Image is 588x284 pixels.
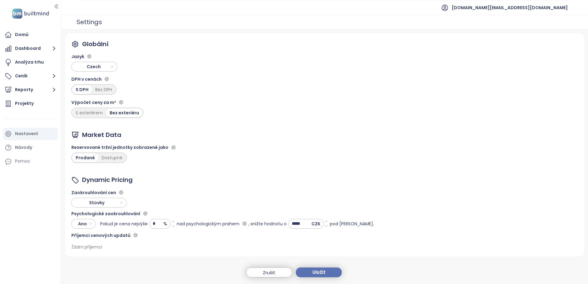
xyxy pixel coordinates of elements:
button: Zrušit [246,267,292,277]
div: Pomoc [15,157,30,165]
a: Návody [3,142,58,154]
a: Nastavení [3,128,58,140]
span: , snižte hodnotu o [248,220,287,227]
div: Výpočet ceny za m² [71,99,143,106]
div: Market Data [82,130,121,140]
div: Psychologické zaokrouhlování [71,210,374,217]
a: Analýza trhu [3,56,58,68]
span: CZK [311,220,320,227]
span: % [163,220,167,227]
span: pod [PERSON_NAME]. [330,220,374,227]
div: DPH v cenách [71,76,143,83]
span: Uložit [312,269,326,276]
div: Zaokrouhlování cen [71,189,374,196]
img: logo [10,7,51,20]
div: S exteriérem [72,109,106,117]
div: S DPH [72,85,92,94]
div: Projekty [15,100,34,107]
a: Domů [3,29,58,41]
div: Bez DPH [92,85,115,94]
div: Návody [15,144,32,151]
span: [DOMAIN_NAME][EMAIL_ADDRESS][DOMAIN_NAME] [452,0,568,15]
div: Prodané [72,153,98,162]
div: Analýza trhu [15,58,44,66]
div: Žádní příjemci [71,244,102,250]
div: Bez exteriéru [106,109,142,117]
button: Uložit [296,267,342,277]
span: Zrušit [263,269,275,276]
div: Settings [77,16,102,28]
span: Czech [73,62,116,71]
button: Reporty [3,84,58,96]
div: Dostupné [98,153,126,162]
div: Rezervované tržní jednotky zobrazené jako [71,144,177,151]
button: Ceník [3,70,58,82]
div: Nastavení [15,130,38,138]
span: Stovky [73,198,123,207]
div: Pomoc [3,155,58,168]
span: nad psychologickým prahem [177,220,239,227]
span: Pokud je cena nejvýše [100,220,148,227]
div: Globální [82,39,108,49]
span: Ano [73,219,92,228]
div: Domů [15,31,28,39]
div: Příjemci cenových updatů [71,232,374,239]
button: Dashboard [3,42,58,55]
div: Dynamic Pricing [82,175,133,185]
a: Projekty [3,98,58,110]
div: Jazyk [71,53,143,60]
